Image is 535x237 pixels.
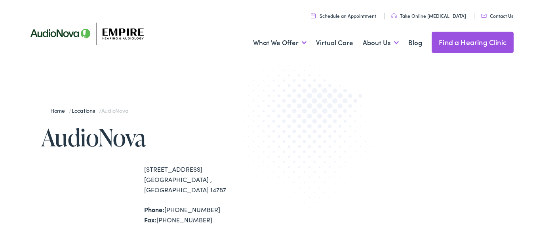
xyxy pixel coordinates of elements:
a: Find a Hearing Clinic [432,32,514,53]
div: [PHONE_NUMBER] [PHONE_NUMBER] [144,205,267,225]
a: About Us [363,28,399,57]
strong: Fax: [144,215,156,224]
img: utility icon [481,14,487,18]
a: Locations [72,106,99,114]
span: AudioNova [101,106,128,114]
img: utility icon [391,13,397,18]
span: / / [50,106,128,114]
a: What We Offer [253,28,307,57]
a: Blog [408,28,422,57]
img: utility icon [311,13,316,18]
a: Virtual Care [316,28,353,57]
a: Take Online [MEDICAL_DATA] [391,12,466,19]
a: Schedule an Appointment [311,12,376,19]
a: Contact Us [481,12,513,19]
strong: Phone: [144,205,164,214]
a: Home [50,106,69,114]
div: [STREET_ADDRESS] [GEOGRAPHIC_DATA] , [GEOGRAPHIC_DATA] 14787 [144,164,267,195]
h1: AudioNova [41,124,267,150]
